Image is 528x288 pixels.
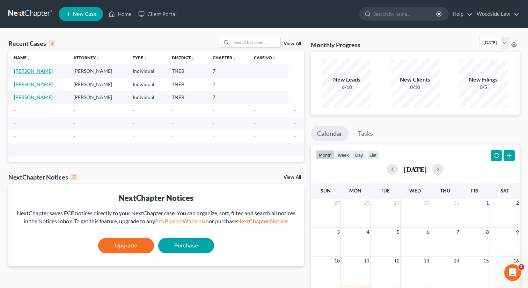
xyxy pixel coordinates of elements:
div: Recent Cases [8,39,55,48]
span: - [133,120,134,126]
span: 31 [453,199,460,207]
td: TNEB [166,64,207,77]
span: - [73,133,75,139]
span: 15 [483,257,490,265]
div: NextChapter Notices [8,173,77,181]
a: Districtunfold_more [172,55,195,60]
td: 7 [207,91,249,104]
span: - [213,120,214,126]
span: - [213,133,214,139]
td: Individual [127,78,166,91]
span: 1 [485,199,490,207]
h2: [DATE] [404,166,427,173]
div: 6/10 [322,84,371,91]
span: - [172,133,174,139]
span: Thu [440,188,450,194]
span: - [254,147,256,153]
td: 7 [207,64,249,77]
i: unfold_more [272,56,276,60]
span: - [294,107,296,113]
input: Search by name... [373,7,437,20]
span: - [254,133,256,139]
span: 3 [519,264,524,270]
iframe: Intercom live chat [504,264,521,281]
span: New Case [73,12,96,17]
button: week [335,150,352,160]
button: list [366,150,380,160]
a: View All [284,175,301,180]
span: - [14,147,16,153]
td: [PERSON_NAME] [68,78,127,91]
span: 29 [393,199,400,207]
a: View All [284,41,301,46]
span: 6 [426,228,430,236]
span: - [14,133,16,139]
span: - [254,120,256,126]
span: 12 [393,257,400,265]
div: 3 [49,40,55,47]
span: 11 [363,257,370,265]
span: Mon [349,188,361,194]
a: Typeunfold_more [133,55,147,60]
span: - [133,147,134,153]
span: - [213,107,214,113]
a: [PERSON_NAME] [14,94,53,100]
span: 30 [423,199,430,207]
input: Search by name... [232,37,280,47]
span: - [14,107,16,113]
a: Woodside Law [473,8,519,20]
a: [PERSON_NAME] [14,68,53,74]
span: 14 [453,257,460,265]
a: NextChapter Notices [237,218,288,224]
div: 0/5 [459,84,508,91]
a: [PERSON_NAME] [14,81,53,87]
span: Tue [381,188,390,194]
span: 16 [513,257,520,265]
span: - [73,147,75,153]
a: Chapterunfold_more [213,55,236,60]
i: unfold_more [232,56,236,60]
span: - [73,107,75,113]
div: 0/10 [391,84,440,91]
a: Pro Plus or Whoa plan [155,218,209,224]
i: unfold_more [191,56,195,60]
td: [PERSON_NAME] [68,64,127,77]
div: NextChapter Notices [14,192,298,203]
a: Home [105,8,135,20]
span: 4 [366,228,370,236]
a: Case Nounfold_more [254,55,276,60]
div: New Clients [391,76,440,84]
button: day [352,150,366,160]
a: Help [449,8,472,20]
span: - [73,120,75,126]
div: New Leads [322,76,371,84]
a: Purchase [158,238,214,253]
span: 27 [333,199,340,207]
div: NextChapter saves ECF notices directly to your NextChapter case. You can organize, sort, filter, ... [14,209,298,225]
span: 3 [336,228,340,236]
span: 2 [515,199,520,207]
td: Individual [127,64,166,77]
span: Sat [500,188,509,194]
a: Upgrade [98,238,154,253]
a: Calendar [311,126,349,141]
span: - [213,147,214,153]
a: Tasks [352,126,379,141]
i: unfold_more [96,56,100,60]
div: New Filings [459,76,508,84]
span: Fri [471,188,478,194]
span: 28 [363,199,370,207]
td: Individual [127,91,166,104]
span: - [294,147,296,153]
td: [PERSON_NAME] [68,91,127,104]
span: - [294,120,296,126]
span: - [133,133,134,139]
span: 13 [423,257,430,265]
a: Nameunfold_more [14,55,31,60]
h3: Monthly Progress [311,41,360,49]
span: 9 [515,228,520,236]
a: Attorneyunfold_more [73,55,100,60]
span: 7 [456,228,460,236]
div: 0 [71,174,77,180]
span: - [172,147,174,153]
